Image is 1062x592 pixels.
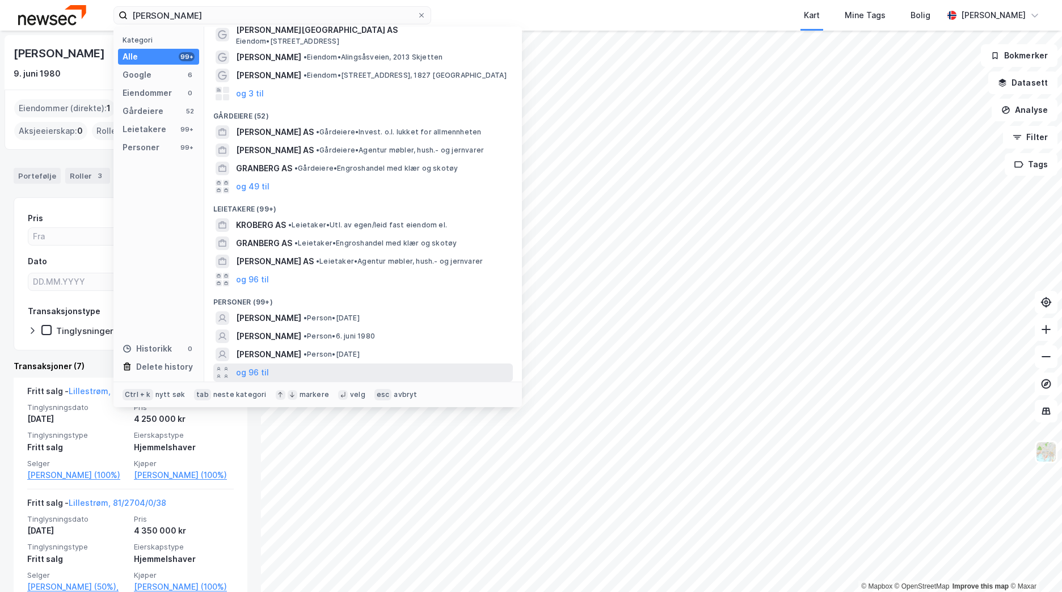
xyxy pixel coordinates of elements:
[953,582,1009,590] a: Improve this map
[988,71,1057,94] button: Datasett
[316,128,319,136] span: •
[123,141,159,154] div: Personer
[981,44,1057,67] button: Bokmerker
[123,86,172,100] div: Eiendommer
[123,50,138,64] div: Alle
[28,212,43,225] div: Pris
[236,125,314,139] span: [PERSON_NAME] AS
[134,524,234,538] div: 4 350 000 kr
[65,168,110,184] div: Roller
[236,366,269,379] button: og 96 til
[236,255,314,268] span: [PERSON_NAME] AS
[134,403,234,412] span: Pris
[27,430,127,440] span: Tinglysningstype
[394,390,417,399] div: avbryt
[186,107,195,116] div: 52
[236,329,301,343] span: [PERSON_NAME]
[27,524,127,538] div: [DATE]
[304,350,307,358] span: •
[304,332,307,340] span: •
[14,44,107,62] div: [PERSON_NAME]
[350,390,365,399] div: velg
[18,5,86,25] img: newsec-logo.f6e21ccffca1b3a03d2d.png
[134,514,234,524] span: Pris
[27,459,127,468] span: Selger
[69,386,166,396] a: Lillestrøm, 81/2704/0/38
[27,384,166,403] div: Fritt salg -
[186,344,195,353] div: 0
[300,390,329,399] div: markere
[236,50,301,64] span: [PERSON_NAME]
[27,441,127,454] div: Fritt salg
[92,122,132,140] div: Roller :
[288,221,447,230] span: Leietaker • Utl. av egen/leid fast eiendom el.
[128,7,417,24] input: Søk på adresse, matrikkel, gårdeiere, leietakere eller personer
[1005,538,1062,592] div: Kontrollprogram for chat
[236,23,508,37] span: [PERSON_NAME][GEOGRAPHIC_DATA] AS
[204,103,522,123] div: Gårdeiere (52)
[134,412,234,426] div: 4 250 000 kr
[56,325,113,336] div: Tinglysninger
[155,390,186,399] div: nytt søk
[179,125,195,134] div: 99+
[294,239,457,248] span: Leietaker • Engroshandel med klær og skotøy
[294,164,298,172] span: •
[861,582,892,590] a: Mapbox
[236,69,301,82] span: [PERSON_NAME]
[134,459,234,468] span: Kjøper
[179,52,195,61] div: 99+
[134,542,234,552] span: Eierskapstype
[304,314,307,322] span: •
[374,389,392,400] div: esc
[304,71,507,80] span: Eiendom • [STREET_ADDRESS], 1827 [GEOGRAPHIC_DATA]
[14,67,61,81] div: 9. juni 1980
[236,348,301,361] span: [PERSON_NAME]
[911,9,930,22] div: Bolig
[28,228,128,245] input: Fra
[316,146,484,155] span: Gårdeiere • Agentur møbler, hush.- og jernvarer
[961,9,1026,22] div: [PERSON_NAME]
[14,360,247,373] div: Transaksjoner (7)
[27,412,127,426] div: [DATE]
[107,102,111,115] span: 1
[236,311,301,325] span: [PERSON_NAME]
[27,496,166,514] div: Fritt salg -
[316,146,319,154] span: •
[123,122,166,136] div: Leietakere
[294,164,458,173] span: Gårdeiere • Engroshandel med klær og skotøy
[123,104,163,118] div: Gårdeiere
[288,221,292,229] span: •
[1003,126,1057,149] button: Filter
[895,582,950,590] a: OpenStreetMap
[134,552,234,566] div: Hjemmelshaver
[28,273,128,290] input: DD.MM.YYYY
[236,273,269,286] button: og 96 til
[123,342,172,356] div: Historikk
[27,542,127,552] span: Tinglysningstype
[134,441,234,454] div: Hjemmelshaver
[134,570,234,580] span: Kjøper
[14,99,115,117] div: Eiendommer (direkte) :
[1005,538,1062,592] iframe: Chat Widget
[123,68,151,82] div: Google
[316,257,319,265] span: •
[304,350,360,359] span: Person • [DATE]
[28,255,47,268] div: Dato
[134,430,234,440] span: Eierskapstype
[204,196,522,216] div: Leietakere (99+)
[213,390,267,399] div: neste kategori
[1005,153,1057,176] button: Tags
[236,37,339,46] span: Eiendom • [STREET_ADDRESS]
[236,143,314,157] span: [PERSON_NAME] AS
[304,53,307,61] span: •
[77,124,83,138] span: 0
[123,36,199,44] div: Kategori
[194,389,211,400] div: tab
[845,9,886,22] div: Mine Tags
[27,552,127,566] div: Fritt salg
[992,99,1057,121] button: Analyse
[27,570,127,580] span: Selger
[204,289,522,309] div: Personer (99+)
[14,122,87,140] div: Aksjeeierskap :
[304,314,360,323] span: Person • [DATE]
